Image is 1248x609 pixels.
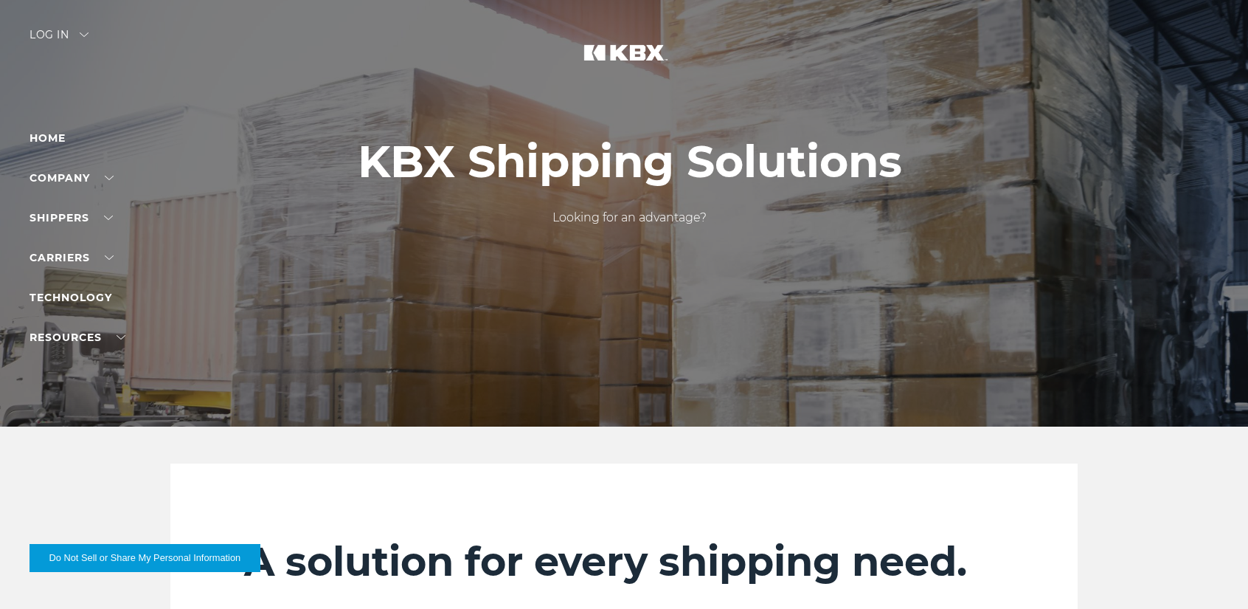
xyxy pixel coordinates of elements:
[358,137,902,187] h1: KBX Shipping Solutions
[30,171,114,185] a: Company
[30,331,125,344] a: RESOURCES
[358,209,902,227] p: Looking for an advantage?
[569,30,679,94] img: kbx logo
[30,131,66,145] a: Home
[80,32,89,37] img: arrow
[30,211,113,224] a: SHIPPERS
[244,537,1004,586] h2: A solution for every shipping need.
[30,30,89,51] div: Log in
[30,251,114,264] a: Carriers
[30,291,112,304] a: Technology
[30,544,260,572] button: Do Not Sell or Share My Personal Information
